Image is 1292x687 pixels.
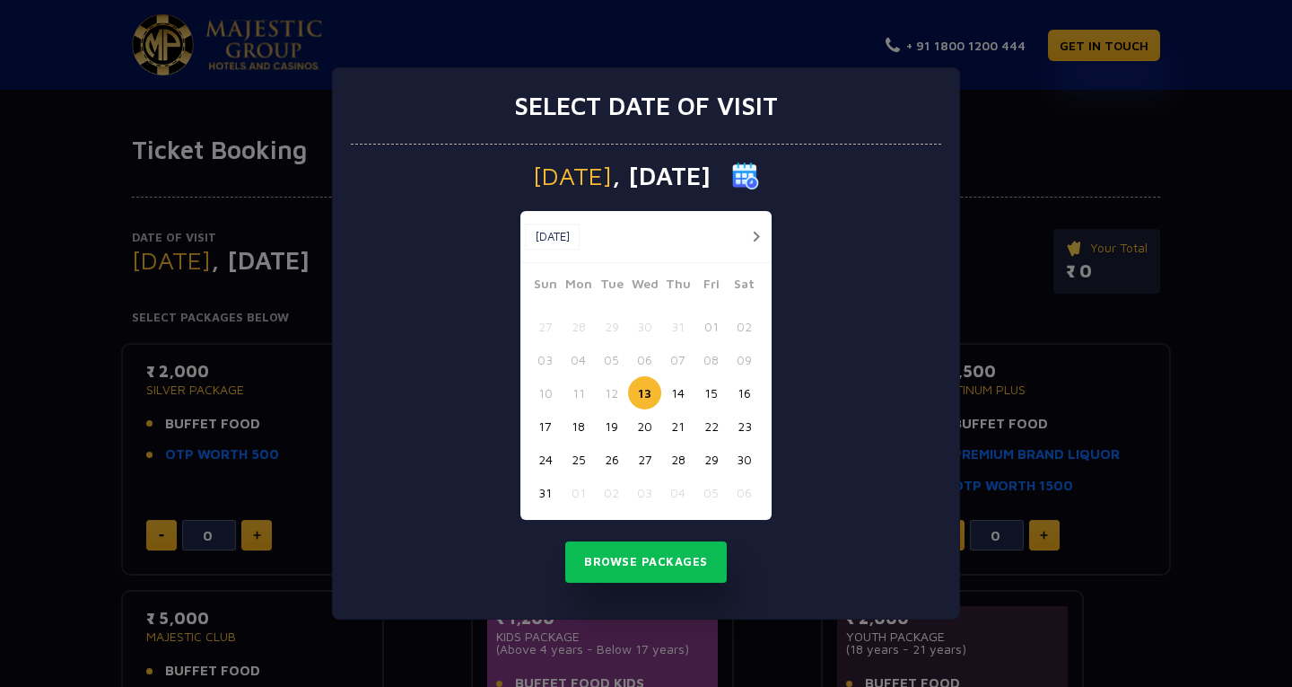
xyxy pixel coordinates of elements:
button: 27 [628,443,661,476]
button: 01 [694,310,728,343]
button: 20 [628,410,661,443]
button: 03 [628,476,661,509]
button: 29 [595,310,628,343]
button: 11 [562,376,595,410]
button: Browse Packages [565,542,727,583]
button: 04 [562,343,595,376]
button: 19 [595,410,628,443]
button: 30 [628,310,661,343]
button: 25 [562,443,595,476]
span: Tue [595,274,628,299]
span: Fri [694,274,728,299]
button: 31 [528,476,562,509]
button: 14 [661,376,694,410]
button: 02 [595,476,628,509]
button: 06 [728,476,761,509]
button: 03 [528,343,562,376]
button: 02 [728,310,761,343]
button: 06 [628,343,661,376]
button: 05 [694,476,728,509]
button: 28 [661,443,694,476]
button: 21 [661,410,694,443]
button: 27 [528,310,562,343]
button: 18 [562,410,595,443]
h3: Select date of visit [514,91,778,121]
button: 23 [728,410,761,443]
span: Thu [661,274,694,299]
span: Sun [528,274,562,299]
button: 09 [728,343,761,376]
button: 07 [661,343,694,376]
img: calender icon [732,163,759,189]
span: [DATE] [533,163,612,189]
button: 13 [628,376,661,410]
span: , [DATE] [612,163,711,189]
button: 15 [694,376,728,410]
button: 30 [728,443,761,476]
button: 12 [595,376,628,410]
button: 17 [528,410,562,443]
button: 31 [661,310,694,343]
button: 10 [528,376,562,410]
button: 26 [595,443,628,476]
button: 08 [694,343,728,376]
button: 24 [528,443,562,476]
span: Mon [562,274,595,299]
button: 04 [661,476,694,509]
button: [DATE] [525,224,580,251]
span: Sat [728,274,761,299]
button: 29 [694,443,728,476]
button: 28 [562,310,595,343]
button: 16 [728,376,761,410]
span: Wed [628,274,661,299]
button: 01 [562,476,595,509]
button: 05 [595,343,628,376]
button: 22 [694,410,728,443]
